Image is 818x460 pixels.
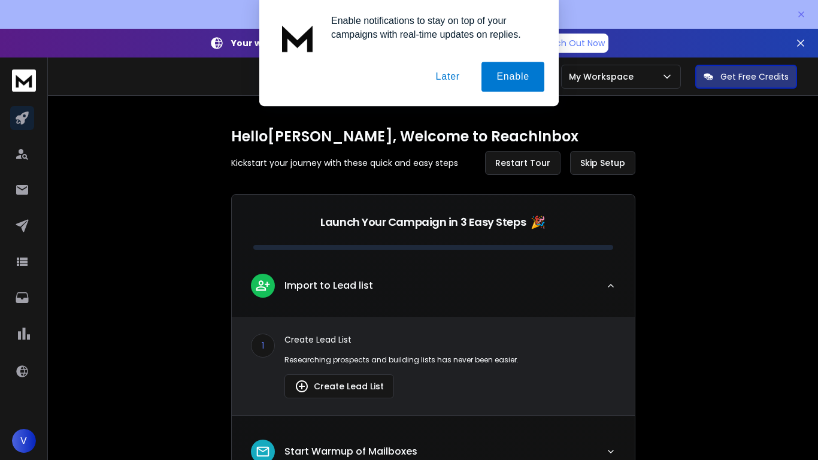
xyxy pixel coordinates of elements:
[12,429,36,453] button: V
[284,374,394,398] button: Create Lead List
[295,379,309,394] img: lead
[255,444,271,459] img: lead
[485,151,561,175] button: Restart Tour
[251,334,275,358] div: 1
[320,214,526,231] p: Launch Your Campaign in 3 Easy Steps
[570,151,635,175] button: Skip Setup
[274,14,322,62] img: notification icon
[232,264,635,317] button: leadImport to Lead list
[481,62,544,92] button: Enable
[322,14,544,42] div: Enable notifications to stay on top of your campaigns with real-time updates on replies.
[284,444,417,459] p: Start Warmup of Mailboxes
[284,355,616,365] p: Researching prospects and building lists has never been easier.
[284,279,373,293] p: Import to Lead list
[420,62,474,92] button: Later
[531,214,546,231] span: 🎉
[580,157,625,169] span: Skip Setup
[284,334,616,346] p: Create Lead List
[231,127,635,146] h1: Hello [PERSON_NAME] , Welcome to ReachInbox
[255,278,271,293] img: lead
[231,157,458,169] p: Kickstart your journey with these quick and easy steps
[232,317,635,415] div: leadImport to Lead list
